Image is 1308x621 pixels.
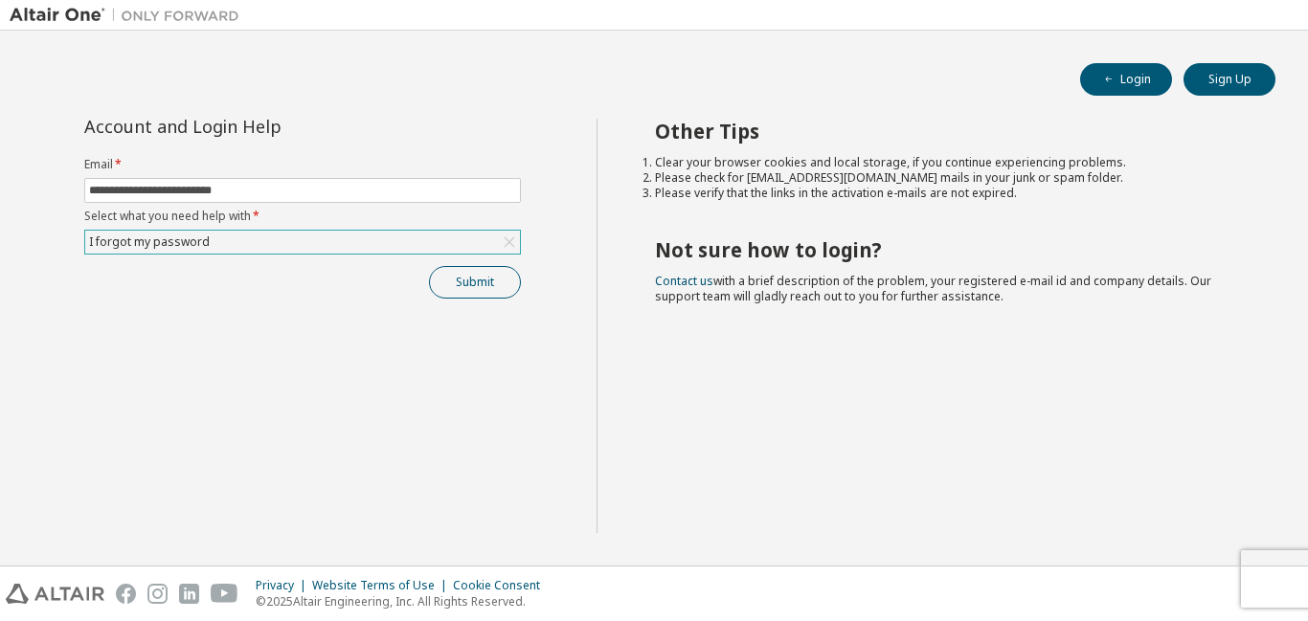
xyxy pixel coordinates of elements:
[179,584,199,604] img: linkedin.svg
[655,170,1242,186] li: Please check for [EMAIL_ADDRESS][DOMAIN_NAME] mails in your junk or spam folder.
[84,119,434,134] div: Account and Login Help
[256,593,552,610] p: © 2025 Altair Engineering, Inc. All Rights Reserved.
[1080,63,1172,96] button: Login
[86,232,213,253] div: I forgot my password
[429,266,521,299] button: Submit
[10,6,249,25] img: Altair One
[655,273,1211,304] span: with a brief description of the problem, your registered e-mail id and company details. Our suppo...
[147,584,168,604] img: instagram.svg
[655,237,1242,262] h2: Not sure how to login?
[655,155,1242,170] li: Clear your browser cookies and local storage, if you continue experiencing problems.
[655,273,713,289] a: Contact us
[211,584,238,604] img: youtube.svg
[85,231,520,254] div: I forgot my password
[655,186,1242,201] li: Please verify that the links in the activation e-mails are not expired.
[6,584,104,604] img: altair_logo.svg
[84,209,521,224] label: Select what you need help with
[116,584,136,604] img: facebook.svg
[256,578,312,593] div: Privacy
[453,578,552,593] div: Cookie Consent
[312,578,453,593] div: Website Terms of Use
[84,157,521,172] label: Email
[655,119,1242,144] h2: Other Tips
[1184,63,1275,96] button: Sign Up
